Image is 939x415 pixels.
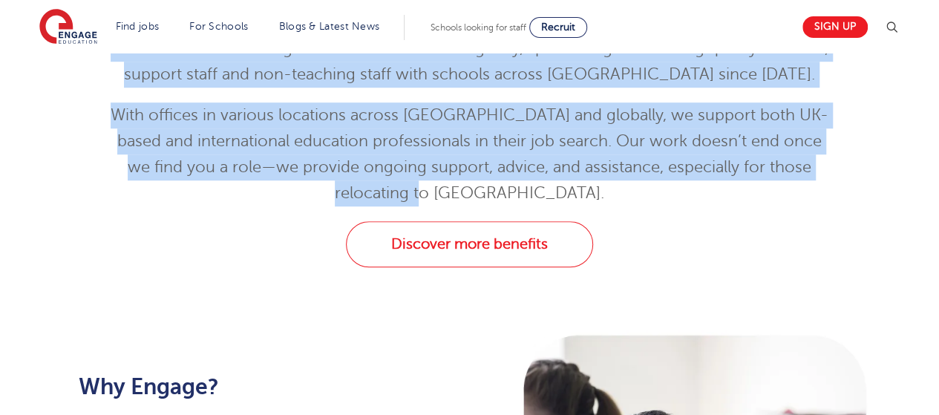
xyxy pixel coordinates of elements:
a: Recruit [529,17,587,38]
h2: Why Engage? [79,373,410,399]
p: With offices in various locations across [GEOGRAPHIC_DATA] and globally, we support both UK-based... [105,102,834,206]
a: Sign up [802,16,868,38]
a: Find jobs [116,21,160,32]
p: We’re an award-winning education recruitment agency, specialising in matching quality teachers, s... [105,36,834,88]
a: Discover more benefits [346,221,593,267]
span: Schools looking for staff [431,22,526,33]
a: For Schools [189,21,248,32]
img: Engage Education [39,9,97,46]
a: Blogs & Latest News [279,21,380,32]
span: Recruit [541,22,575,33]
